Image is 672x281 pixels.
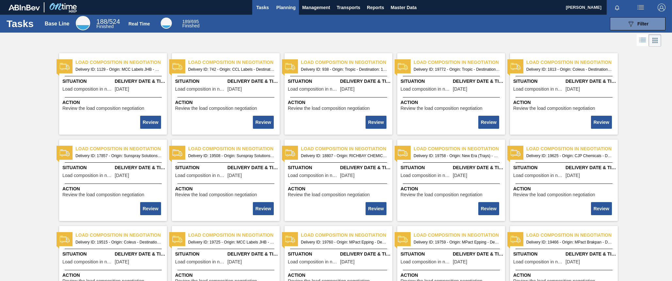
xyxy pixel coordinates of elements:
[75,66,162,73] span: Delivery ID: 1129 - Origin: MCC Labels JHB - Destination: 1SD
[401,78,451,85] span: Situation
[175,99,278,106] span: Action
[62,185,165,192] span: Action
[288,99,391,106] span: Action
[288,192,370,197] span: Review the load composition negotiation
[288,87,338,92] span: Load composition in negotiation
[175,164,226,171] span: Situation
[565,164,616,171] span: Delivery Date & Time
[227,173,242,178] span: 10/16/2025,
[301,232,392,239] span: Load composition in negotiation
[175,106,257,111] span: Review the load composition negotiation
[398,148,408,158] img: status
[140,202,161,215] button: Review
[188,152,274,159] span: Delivery ID: 19508 - Origin: Sunspray Solutions - Destination: 1SB
[255,4,270,11] span: Tasks
[565,87,580,92] span: 06/02/2023,
[340,87,354,92] span: 03/13/2023,
[565,259,580,264] span: 10/03/2025,
[75,152,162,159] span: Delivery ID: 17857 - Origin: Sunspray Solutions - Destination: 1SB
[182,19,199,24] span: / 695
[161,18,172,29] div: Real Time
[391,4,417,11] span: Master Data
[227,164,278,171] span: Delivery Date & Time
[115,251,165,258] span: Delivery Date & Time
[227,259,242,264] span: 10/15/2025,
[565,251,616,258] span: Delivery Date & Time
[513,251,564,258] span: Situation
[414,239,500,246] span: Delivery ID: 19759 - Origin: MPact Epping - Destination: 1SJ
[172,234,182,244] img: status
[175,192,257,197] span: Review the load composition negotiation
[414,59,505,66] span: Load composition in negotiation
[340,78,391,85] span: Delivery Date & Time
[302,4,330,11] span: Management
[401,185,503,192] span: Action
[513,99,616,106] span: Action
[511,148,520,158] img: status
[175,251,226,258] span: Situation
[175,259,226,264] span: Load composition in negotiation
[511,234,520,244] img: status
[526,66,613,73] span: Delivery ID: 1813 - Origin: Coleus - Destination: 1SD
[253,116,274,129] button: Review
[340,164,391,171] span: Delivery Date & Time
[188,66,274,73] span: Delivery ID: 742 - Origin: CCL Labels - Destination: 1SD
[401,164,451,171] span: Situation
[75,59,167,66] span: Load composition in negotiation
[414,152,500,159] span: Delivery ID: 19758 - Origin: New Era (Trays) - Destination: 1SJ
[366,115,387,129] div: Complete task: 2293463
[513,173,564,178] span: Load composition in negotiation
[366,201,387,216] div: Complete task: 2293468
[288,185,391,192] span: Action
[513,272,616,279] span: Action
[188,239,274,246] span: Delivery ID: 19725 - Origin: MCC Labels JHB - Destination: 1SD
[288,78,338,85] span: Situation
[398,234,408,244] img: status
[62,259,113,264] span: Load composition in negotiation
[565,173,580,178] span: 10/09/2025,
[526,239,613,246] span: Delivery ID: 19466 - Origin: MPact Brakpan - Destination: 1SA
[513,87,564,92] span: Load composition in negotiation
[175,185,278,192] span: Action
[658,4,665,11] img: Logout
[175,173,226,178] span: Load composition in negotiation
[401,192,483,197] span: Review the load composition negotiation
[453,87,467,92] span: 10/14/2025,
[62,99,165,106] span: Action
[128,21,150,26] div: Real Time
[398,62,408,71] img: status
[366,202,386,215] button: Review
[62,106,144,111] span: Review the load composition negotiation
[60,234,70,244] img: status
[401,106,483,111] span: Review the load composition negotiation
[7,20,36,27] h1: Tasks
[526,152,613,159] span: Delivery ID: 19625 - Origin: CJP Chemicals - Destination: 1SB
[62,164,113,171] span: Situation
[479,201,500,216] div: Complete task: 2293469
[565,78,616,85] span: Delivery Date & Time
[401,173,451,178] span: Load composition in negotiation
[188,59,280,66] span: Load composition in negotiation
[340,173,354,178] span: 09/08/2025,
[401,99,503,106] span: Action
[115,259,129,264] span: 10/04/2025,
[175,87,226,92] span: Load composition in negotiation
[513,164,564,171] span: Situation
[182,20,200,28] div: Real Time
[276,4,296,11] span: Planning
[285,234,295,244] img: status
[301,239,387,246] span: Delivery ID: 19760 - Origin: MPact Epping - Destination: 1SJ
[649,34,661,47] div: Card Vision
[175,78,226,85] span: Situation
[115,87,129,92] span: 03/31/2023,
[188,232,280,239] span: Load composition in negotiation
[479,115,500,129] div: Complete task: 2293464
[414,66,500,73] span: Delivery ID: 19772 - Origin: Tropic - Destination: 1SD
[182,19,190,24] span: 189
[96,19,120,29] div: Base Line
[513,192,595,197] span: Review the load composition negotiation
[285,62,295,71] img: status
[75,239,162,246] span: Delivery ID: 19515 - Origin: Coleus - Destination: 1SD
[60,148,70,158] img: status
[227,87,242,92] span: 01/27/2023,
